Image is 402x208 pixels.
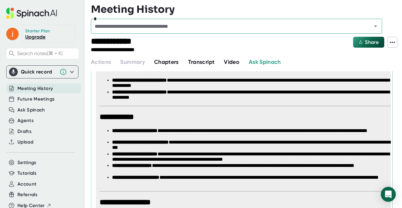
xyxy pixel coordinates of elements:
span: Actions [91,59,111,65]
button: Ask Spinach [17,106,45,114]
span: Transcript [188,59,215,65]
button: Video [224,58,239,66]
button: Agents [17,117,34,124]
button: Open [371,22,380,31]
span: Share [365,39,379,45]
button: Summary [120,58,144,66]
button: Drafts [17,128,31,135]
button: Chapters [154,58,179,66]
button: Account [17,181,36,188]
span: Video [224,59,239,65]
button: Tutorials [17,170,36,177]
button: Settings [17,159,36,166]
div: Quick record [9,66,76,78]
button: Meeting History [17,85,53,92]
button: Upload [17,139,33,146]
span: Summary [120,59,144,65]
span: Search notes (⌘ + K) [17,50,77,56]
div: Open Intercom Messenger [381,187,396,202]
button: Share [353,37,384,48]
div: Starter Plan [25,28,50,34]
button: Referrals [17,191,37,198]
span: Chapters [154,59,179,65]
h3: Meeting History [91,3,175,15]
div: Quick record [21,69,56,75]
a: Upgrade [25,34,45,40]
span: j [6,28,19,40]
button: Transcript [188,58,215,66]
span: Ask Spinach [249,59,281,65]
button: Actions [91,58,111,66]
button: Ask Spinach [249,58,281,66]
button: Future Meetings [17,96,54,103]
